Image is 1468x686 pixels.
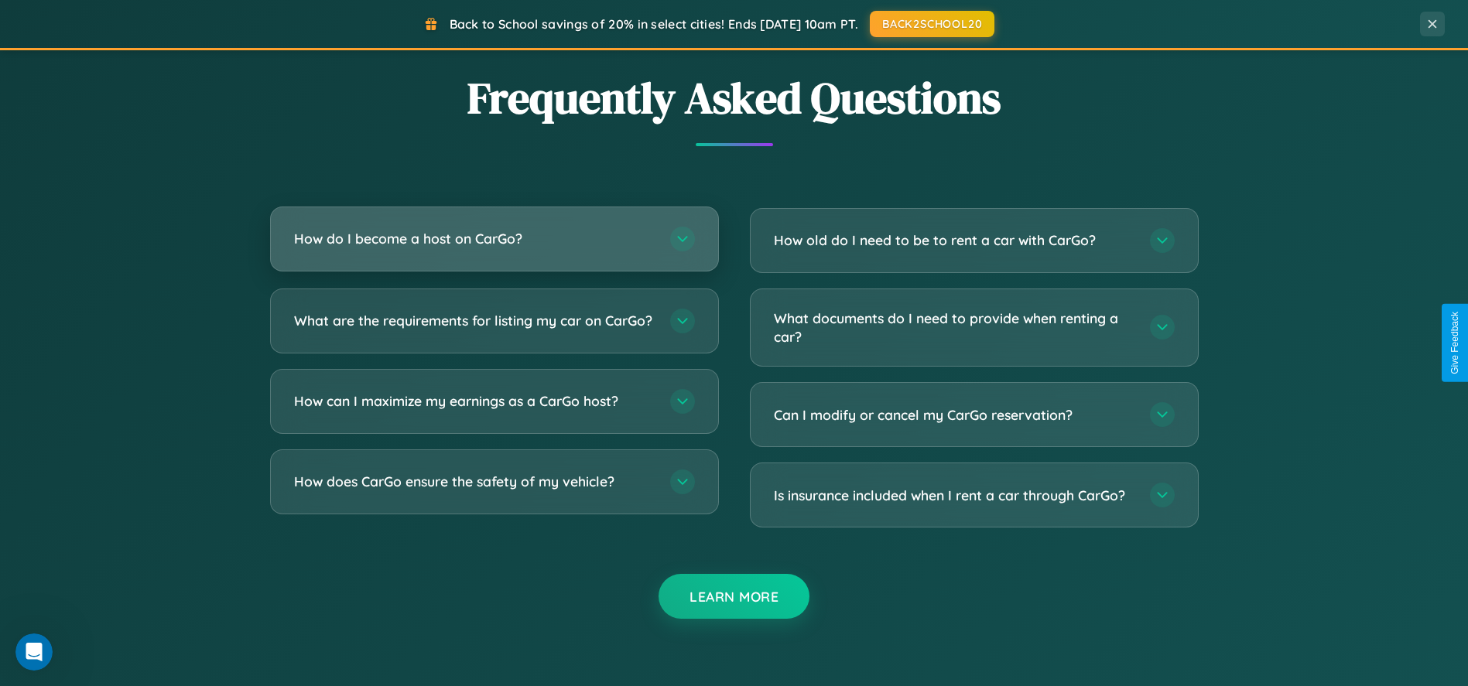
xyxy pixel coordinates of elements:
[1449,312,1460,374] div: Give Feedback
[774,486,1134,505] h3: Is insurance included when I rent a car through CarGo?
[294,229,655,248] h3: How do I become a host on CarGo?
[294,391,655,411] h3: How can I maximize my earnings as a CarGo host?
[15,633,53,671] iframe: Intercom live chat
[294,472,655,491] h3: How does CarGo ensure the safety of my vehicle?
[270,68,1199,128] h2: Frequently Asked Questions
[294,311,655,330] h3: What are the requirements for listing my car on CarGo?
[870,11,994,37] button: BACK2SCHOOL20
[774,230,1134,250] h3: How old do I need to be to rent a car with CarGo?
[774,405,1134,425] h3: Can I modify or cancel my CarGo reservation?
[450,16,858,32] span: Back to School savings of 20% in select cities! Ends [DATE] 10am PT.
[659,574,809,619] button: Learn More
[774,309,1134,346] h3: What documents do I need to provide when renting a car?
